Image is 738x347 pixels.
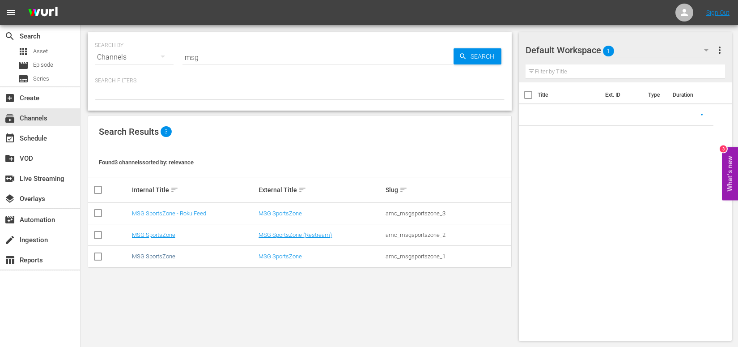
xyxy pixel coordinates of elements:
[95,77,505,85] p: Search Filters:
[259,231,332,238] a: MSG SportsZone (Restream)
[33,47,48,56] span: Asset
[259,184,383,195] div: External Title
[386,253,510,260] div: amc_msgsportszone_1
[132,231,175,238] a: MSG SportsZone
[386,231,510,238] div: amc_msgsportszone_2
[298,186,306,194] span: sort
[4,133,15,144] span: Schedule
[4,214,15,225] span: Automation
[386,184,510,195] div: Slug
[259,210,302,217] a: MSG SportsZone
[18,60,29,71] span: Episode
[4,113,15,124] span: Channels
[722,147,738,200] button: Open Feedback Widget
[720,145,727,152] div: 3
[132,210,206,217] a: MSG SportsZone - Roku Feed
[4,153,15,164] span: VOD
[454,48,501,64] button: Search
[706,9,730,16] a: Sign Out
[643,82,667,107] th: Type
[99,159,194,166] span: Found 3 channels sorted by: relevance
[467,48,501,64] span: Search
[259,253,302,260] a: MSG SportsZone
[600,82,643,107] th: Ext. ID
[667,82,721,107] th: Duration
[33,74,49,83] span: Series
[386,210,510,217] div: amc_msgsportszone_3
[132,184,256,195] div: Internal Title
[161,126,172,137] span: 3
[714,45,725,56] span: more_vert
[4,235,15,245] span: Ingestion
[4,173,15,184] span: Live Streaming
[603,42,614,60] span: 1
[5,7,16,18] span: menu
[538,82,600,107] th: Title
[18,46,29,57] span: Asset
[4,193,15,204] span: Overlays
[170,186,178,194] span: sort
[21,2,64,23] img: ans4CAIJ8jUAAAAAAAAAAAAAAAAAAAAAAAAgQb4GAAAAAAAAAAAAAAAAAAAAAAAAJMjXAAAAAAAAAAAAAAAAAAAAAAAAgAT5G...
[526,38,717,63] div: Default Workspace
[95,45,174,70] div: Channels
[4,31,15,42] span: Search
[714,39,725,61] button: more_vert
[132,253,175,260] a: MSG SportsZone
[4,255,15,266] span: Reports
[399,186,407,194] span: sort
[33,60,53,69] span: Episode
[99,126,159,137] span: Search Results
[4,93,15,103] span: Create
[18,73,29,84] span: Series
